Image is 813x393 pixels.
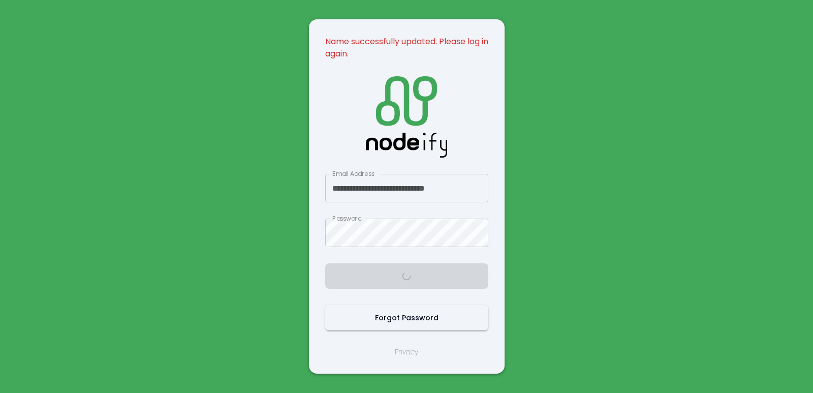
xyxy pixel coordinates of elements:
button: Forgot Password [325,305,488,330]
a: Privacy [395,347,418,357]
p: Name successfully updated. Please log in again. [325,36,488,60]
img: Logo [366,76,447,158]
label: Email Address [332,169,374,178]
label: Password [332,214,361,223]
